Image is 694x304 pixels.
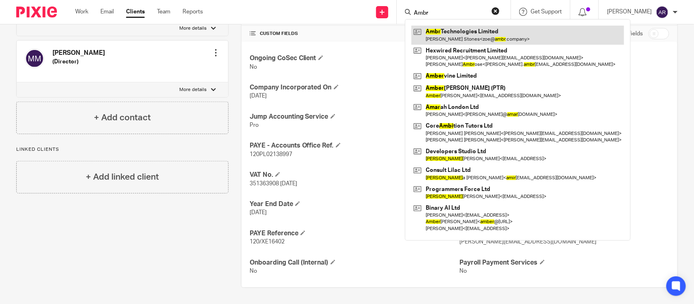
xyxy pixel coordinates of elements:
img: Pixie [16,7,57,17]
p: Linked clients [16,146,228,153]
h4: Jump Accounting Service [250,113,459,121]
h4: Onboarding Call (Internal) [250,258,459,267]
span: 120/XE16402 [250,239,285,245]
a: Team [157,8,170,16]
a: Email [100,8,114,16]
h5: (Director) [52,58,105,66]
span: No [250,64,257,70]
h4: Company Incorporated On [250,83,459,92]
span: No [459,268,467,274]
a: Reports [183,8,203,16]
button: Clear [492,7,500,15]
span: Get Support [531,9,562,15]
h4: [PERSON_NAME] [52,49,105,57]
span: 120PL02138997 [250,152,292,157]
p: More details [180,25,207,32]
a: Clients [126,8,145,16]
h4: VAT No. [250,171,459,179]
span: 351363908 [DATE] [250,181,297,187]
span: No [250,268,257,274]
input: Search [413,10,486,17]
h4: + Add contact [94,111,151,124]
span: [PERSON_NAME][EMAIL_ADDRESS][DOMAIN_NAME] [459,239,597,245]
h4: CUSTOM FIELDS [250,30,459,37]
p: More details [180,87,207,93]
p: [PERSON_NAME] [607,8,652,16]
span: [DATE] [250,210,267,215]
img: svg%3E [656,6,669,19]
h4: Ongoing CoSec Client [250,54,459,63]
span: [DATE] [250,93,267,99]
h4: + Add linked client [86,171,159,183]
img: svg%3E [25,49,44,68]
h4: PAYE - Accounts Office Ref. [250,141,459,150]
a: Work [75,8,88,16]
h4: PAYE Reference [250,229,459,238]
span: Pro [250,122,259,128]
h4: Year End Date [250,200,459,208]
h4: Payroll Payment Services [459,258,669,267]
